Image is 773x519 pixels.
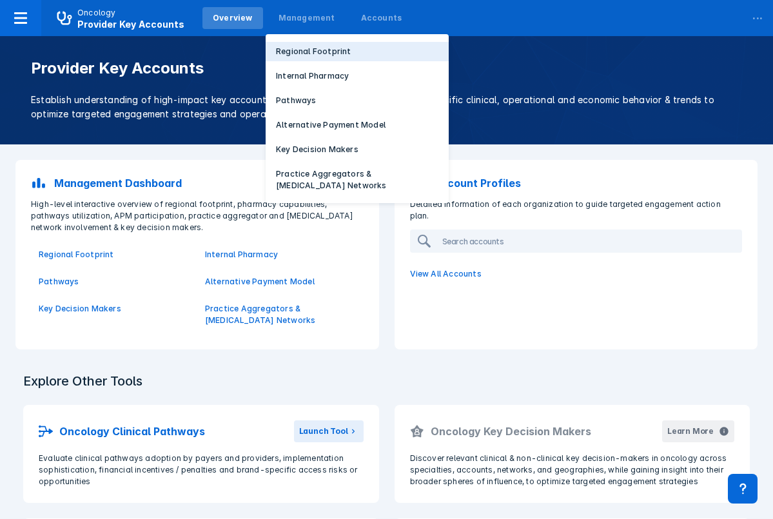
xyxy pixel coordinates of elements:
h2: Oncology Clinical Pathways [59,424,205,439]
a: Regional Footprint [39,249,190,260]
button: Alternative Payment Model [266,115,449,135]
a: Practice Aggregators & [MEDICAL_DATA] Networks [205,303,356,326]
a: Overview [202,7,263,29]
button: Learn More [662,420,734,442]
p: Detailed information of each organization to guide targeted engagement action plan. [402,199,750,222]
p: Discover relevant clinical & non-clinical key decision-makers in oncology across specialties, acc... [410,453,735,487]
a: Accounts [351,7,413,29]
span: Provider Key Accounts [77,19,184,30]
p: Key Decision Makers [276,144,358,155]
a: Internal Pharmacy [205,249,356,260]
div: Contact Support [728,474,758,504]
button: Launch Tool [294,420,364,442]
a: Management [268,7,346,29]
a: View All Accounts [402,260,750,288]
button: Pathways [266,91,449,110]
p: Alternative Payment Model [276,119,386,131]
div: Accounts [361,12,402,24]
p: Management Dashboard [54,175,182,191]
p: Establish understanding of high-impact key accounts through assessment of indication-specific cli... [31,93,742,121]
a: Key Decision Makers [39,303,190,315]
a: Management Dashboard [23,168,371,199]
a: Pathways [39,276,190,288]
p: Evaluate clinical pathways adoption by payers and providers, implementation sophistication, finan... [39,453,364,487]
div: Learn More [667,426,714,437]
div: Overview [213,12,253,24]
button: Practice Aggregators & [MEDICAL_DATA] Networks [266,164,449,195]
a: Account Profiles [402,168,750,199]
button: Regional Footprint [266,42,449,61]
button: Key Decision Makers [266,140,449,159]
input: Search accounts [437,231,741,251]
button: Internal Pharmacy [266,66,449,86]
a: Alternative Payment Model [205,276,356,288]
p: Regional Footprint [276,46,351,57]
div: ... [745,2,770,29]
div: Management [279,12,335,24]
p: Practice Aggregators & [MEDICAL_DATA] Networks [276,168,438,191]
div: Launch Tool [299,426,348,437]
p: Account Profiles [433,175,521,191]
p: Oncology [77,7,116,19]
h2: Oncology Key Decision Makers [431,424,591,439]
p: Pathways [276,95,317,106]
h3: Explore Other Tools [15,365,150,397]
h1: Provider Key Accounts [31,59,742,77]
p: High-level interactive overview of regional footprint, pharmacy capabilities, pathways utilizatio... [23,199,371,233]
p: Internal Pharmacy [276,70,349,82]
